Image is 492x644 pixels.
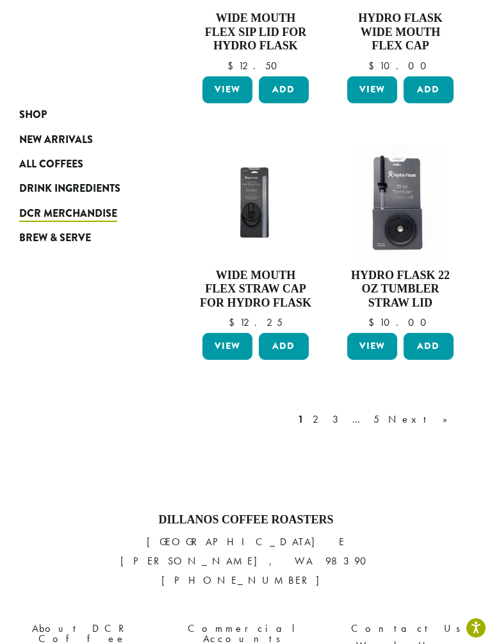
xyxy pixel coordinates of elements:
[202,333,252,360] a: View
[404,76,454,103] button: Add
[350,412,367,427] a: …
[368,316,432,329] bdi: 10.00
[259,76,309,103] button: Add
[19,201,145,226] a: DCR Merchandise
[227,59,238,72] span: $
[338,620,482,637] a: Contact Us
[310,412,326,427] a: 2
[229,316,240,329] span: $
[19,132,93,148] span: New Arrivals
[347,333,397,360] a: View
[19,107,47,123] span: Shop
[386,412,459,427] a: Next »
[295,412,306,427] a: 1
[368,316,379,329] span: $
[19,181,120,197] span: Drink Ingredients
[199,12,312,53] h4: Wide Mouth Flex Sip Lid for Hydro Flask
[19,226,145,250] a: Brew & Serve
[344,269,457,310] h4: Hydro Flask 22 oz Tumbler Straw Lid
[229,316,283,329] bdi: 12.25
[19,152,145,176] a: All Coffees
[404,333,454,360] button: Add
[19,157,83,173] span: All Coffees
[371,412,382,427] a: 5
[19,176,145,201] a: Drink Ingredients
[199,269,312,310] h4: Wide Mouth Flex Straw Cap for Hydro Flask
[10,532,482,590] p: [GEOGRAPHIC_DATA] E [PERSON_NAME], WA 98390 [PHONE_NUMBER]
[199,146,312,328] a: Wide Mouth Flex Straw Cap for Hydro Flask $12.25
[19,206,117,222] span: DCR Merchandise
[347,76,397,103] a: View
[368,59,432,72] bdi: 10.00
[344,146,457,328] a: Hydro Flask 22 oz Tumbler Straw Lid $10.00
[344,12,457,53] h4: Hydro Flask Wide Mouth Flex Cap
[202,76,252,103] a: View
[199,160,312,244] img: Hydro-FlaskF-lex-Sip-Lid-_Stock_1200x900.jpg
[10,513,482,527] h4: Dillanos Coffee Roasters
[19,127,145,151] a: New Arrivals
[259,333,309,360] button: Add
[19,103,145,127] a: Shop
[19,230,91,246] span: Brew & Serve
[330,412,346,427] a: 3
[227,59,283,72] bdi: 12.50
[344,146,457,258] img: 22oz-Tumbler-Straw-Lid-Hydro-Flask-300x300.jpg
[368,59,379,72] span: $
